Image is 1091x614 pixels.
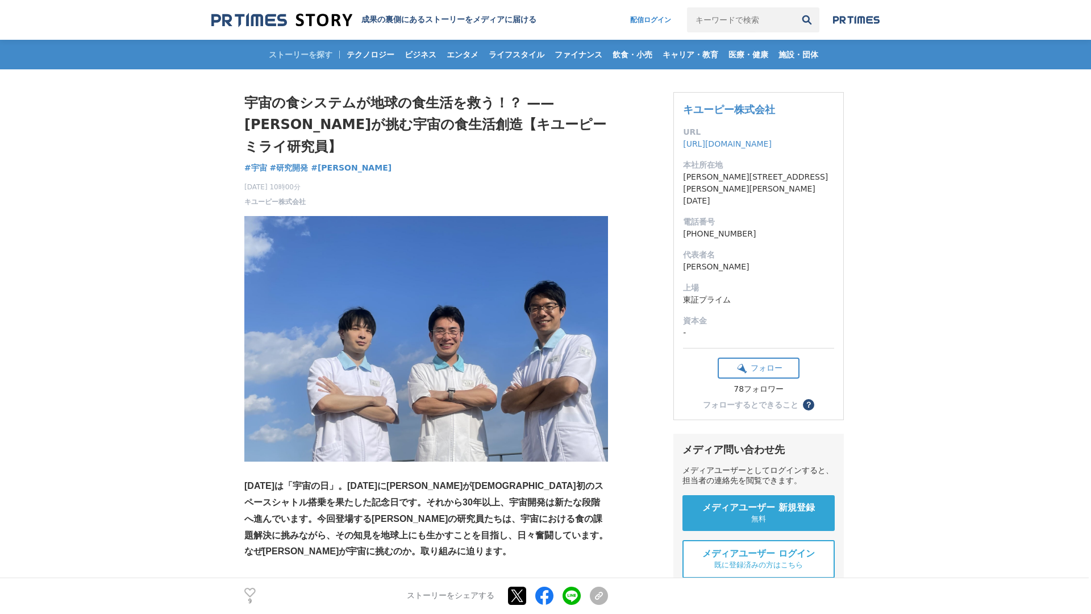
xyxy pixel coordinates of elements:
[244,576,608,593] p: 研究員プロフィール（写真左から）
[682,495,835,531] a: メディアユーザー 新規登録 無料
[718,358,799,379] button: フォロー
[683,159,834,171] dt: 本社所在地
[682,443,835,457] div: メディア問い合わせ先
[342,40,399,69] a: テクノロジー
[682,466,835,486] div: メディアユーザーとしてログインすると、担当者の連絡先を閲覧できます。
[702,502,815,514] span: メディアユーザー 新規登録
[211,13,352,28] img: 成果の裏側にあるストーリーをメディアに届ける
[683,249,834,261] dt: 代表者名
[442,49,483,60] span: エンタメ
[400,40,441,69] a: ビジネス
[244,92,608,157] h1: 宇宙の食システムが地球の食生活を救う！？ —— [PERSON_NAME]が挑む宇宙の食生活創造【キユーピー ミライ研究員】
[658,40,723,69] a: キャリア・教育
[244,162,267,174] a: #宇宙
[342,49,399,60] span: テクノロジー
[270,163,309,173] span: #研究開発
[774,49,823,60] span: 施設・団体
[751,514,766,524] span: 無料
[724,40,773,69] a: 医療・健康
[683,294,834,306] dd: 東証プライム
[407,591,494,601] p: ストーリーをシェアする
[683,282,834,294] dt: 上場
[774,40,823,69] a: 施設・団体
[361,15,536,25] h2: 成果の裏側にあるストーリーをメディアに届ける
[244,216,608,462] img: thumbnail_24e871d0-83d7-11f0-81ba-bfccc2c5b4a3.jpg
[687,7,794,32] input: キーワードで検索
[244,599,256,604] p: 9
[682,540,835,578] a: メディアユーザー ログイン 既に登録済みの方はこちら
[683,216,834,228] dt: 電話番号
[244,197,306,207] a: キユーピー株式会社
[244,163,267,173] span: #宇宙
[794,7,819,32] button: 検索
[619,7,682,32] a: 配信ログイン
[805,401,813,409] span: ？
[244,481,608,556] strong: [DATE]は「宇宙の日」。[DATE]に[PERSON_NAME]が[DEMOGRAPHIC_DATA]初のスペースシャトル搭乗を果たした記念日です。それから30年以上、宇宙開発は新たな段階へ...
[702,548,815,560] span: メディアユーザー ログイン
[683,228,834,240] dd: [PHONE_NUMBER]
[803,399,814,410] button: ？
[683,315,834,327] dt: 資本金
[311,162,392,174] a: #[PERSON_NAME]
[683,126,834,138] dt: URL
[683,327,834,339] dd: -
[683,261,834,273] dd: [PERSON_NAME]
[608,40,657,69] a: 飲食・小売
[211,13,536,28] a: 成果の裏側にあるストーリーをメディアに届ける 成果の裏側にあるストーリーをメディアに届ける
[550,40,607,69] a: ファイナンス
[683,171,834,207] dd: [PERSON_NAME][STREET_ADDRESS][PERSON_NAME][PERSON_NAME][DATE]
[658,49,723,60] span: キャリア・教育
[311,163,392,173] span: #[PERSON_NAME]
[703,401,798,409] div: フォローするとできること
[442,40,483,69] a: エンタメ
[724,49,773,60] span: 医療・健康
[714,560,803,570] span: 既に登録済みの方はこちら
[484,40,549,69] a: ライフスタイル
[244,182,306,192] span: [DATE] 10時00分
[683,139,772,148] a: [URL][DOMAIN_NAME]
[400,49,441,60] span: ビジネス
[270,162,309,174] a: #研究開発
[608,49,657,60] span: 飲食・小売
[484,49,549,60] span: ライフスタイル
[718,384,799,395] div: 78フォロワー
[833,15,880,24] img: prtimes
[550,49,607,60] span: ファイナンス
[683,103,775,115] a: キユーピー株式会社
